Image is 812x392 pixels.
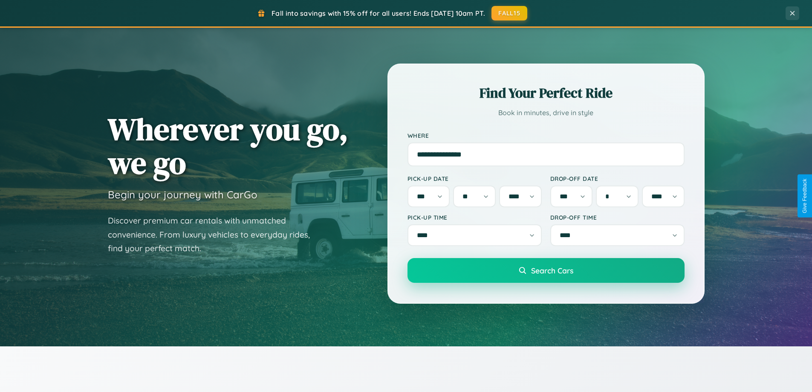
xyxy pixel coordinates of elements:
label: Drop-off Time [550,214,685,221]
span: Search Cars [531,266,573,275]
div: Give Feedback [802,179,808,213]
span: Fall into savings with 15% off for all users! Ends [DATE] 10am PT. [272,9,485,17]
h2: Find Your Perfect Ride [407,84,685,102]
label: Pick-up Date [407,175,542,182]
h1: Wherever you go, we go [108,112,348,180]
button: Search Cars [407,258,685,283]
label: Pick-up Time [407,214,542,221]
p: Discover premium car rentals with unmatched convenience. From luxury vehicles to everyday rides, ... [108,214,321,256]
label: Drop-off Date [550,175,685,182]
button: FALL15 [491,6,527,20]
label: Where [407,132,685,139]
p: Book in minutes, drive in style [407,107,685,119]
h3: Begin your journey with CarGo [108,188,257,201]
